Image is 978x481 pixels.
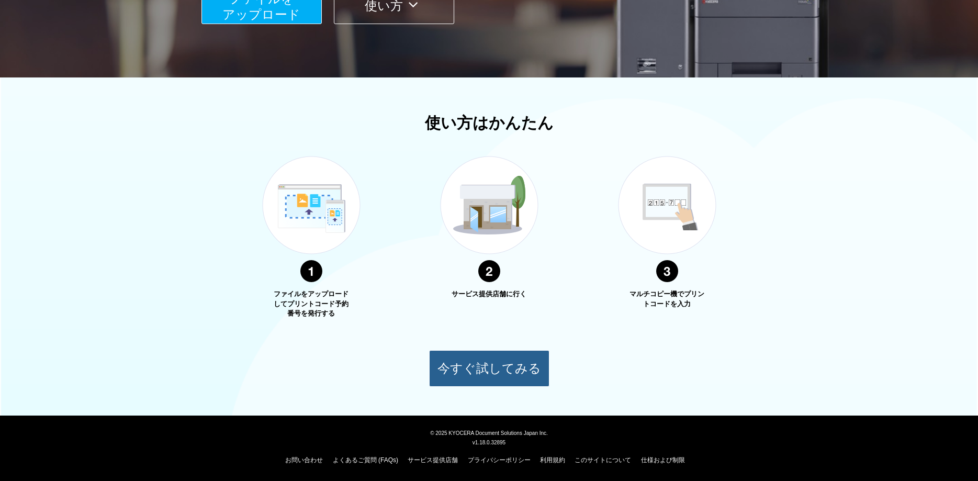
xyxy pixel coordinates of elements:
button: 今すぐ試してみる [429,350,549,387]
a: 利用規約 [540,456,565,464]
a: プライバシーポリシー [468,456,531,464]
a: このサイトについて [575,456,631,464]
span: v1.18.0.32895 [473,439,505,445]
a: よくあるご質問 (FAQs) [333,456,398,464]
p: ファイルをアップロードしてプリントコード予約番号を発行する [272,289,351,319]
p: マルチコピー機でプリントコードを入力 [628,289,706,309]
a: サービス提供店舗 [408,456,458,464]
span: © 2025 KYOCERA Document Solutions Japan Inc. [430,429,548,436]
a: 仕様および制限 [641,456,685,464]
a: お問い合わせ [285,456,323,464]
p: サービス提供店舗に行く [450,289,529,299]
